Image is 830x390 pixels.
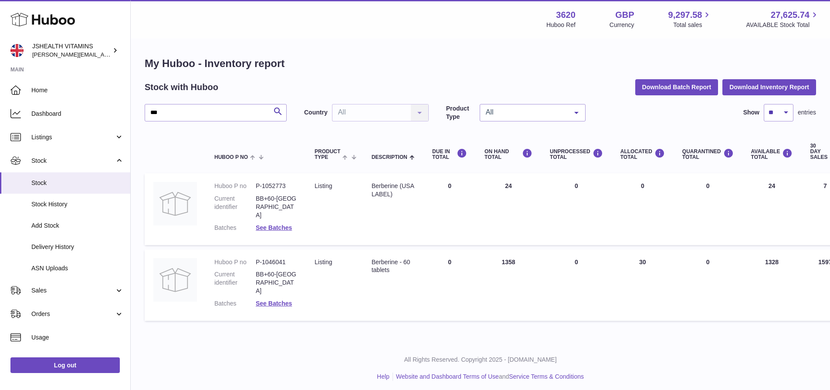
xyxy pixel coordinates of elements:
[673,21,712,29] span: Total sales
[446,104,475,121] label: Product Type
[256,300,292,307] a: See Batches
[214,155,248,160] span: Huboo P no
[256,270,297,295] dd: BB+60-[GEOGRAPHIC_DATA]
[31,110,124,118] span: Dashboard
[541,249,612,321] td: 0
[153,182,197,225] img: product image
[32,51,175,58] span: [PERSON_NAME][EMAIL_ADDRESS][DOMAIN_NAME]
[610,21,634,29] div: Currency
[509,373,584,380] a: Service Terms & Conditions
[256,258,297,266] dd: P-1046041
[315,259,332,266] span: listing
[746,9,820,29] a: 27,625.74 AVAILABLE Stock Total
[315,149,340,160] span: Product Type
[214,258,256,266] dt: Huboo P no
[612,249,674,321] td: 30
[31,200,124,208] span: Stock History
[476,173,541,245] td: 24
[798,108,816,117] span: entries
[377,373,390,380] a: Help
[214,182,256,190] dt: Huboo P no
[546,21,576,29] div: Huboo Ref
[722,79,816,95] button: Download Inventory Report
[706,259,710,266] span: 0
[31,286,115,295] span: Sales
[541,173,612,245] td: 0
[668,9,712,29] a: 9,297.58 Total sales
[32,42,111,59] div: JSHEALTH VITAMINS
[746,21,820,29] span: AVAILABLE Stock Total
[423,249,476,321] td: 0
[31,86,124,94] span: Home
[256,195,297,219] dd: BB+60-[GEOGRAPHIC_DATA]
[742,249,802,321] td: 1328
[682,148,734,160] div: QUARANTINED Total
[476,249,541,321] td: 1358
[372,182,415,198] div: Berberine (USA LABEL)
[31,157,115,165] span: Stock
[612,173,674,245] td: 0
[214,270,256,295] dt: Current identifier
[635,79,718,95] button: Download Batch Report
[138,356,823,364] p: All Rights Reserved. Copyright 2025 - [DOMAIN_NAME]
[214,299,256,308] dt: Batches
[214,224,256,232] dt: Batches
[256,224,292,231] a: See Batches
[556,9,576,21] strong: 3620
[31,310,115,318] span: Orders
[31,133,115,141] span: Listings
[256,182,297,190] dd: P-1052773
[484,148,532,160] div: ON HAND Total
[315,182,332,189] span: listing
[620,148,665,160] div: ALLOCATED Total
[396,373,499,380] a: Website and Dashboard Terms of Use
[742,173,802,245] td: 24
[423,173,476,245] td: 0
[10,357,120,373] a: Log out
[31,243,124,251] span: Delivery History
[393,373,584,381] li: and
[145,57,816,71] h1: My Huboo - Inventory report
[31,222,124,230] span: Add Stock
[550,148,603,160] div: UNPROCESSED Total
[153,258,197,302] img: product image
[751,148,793,160] div: AVAILABLE Total
[31,264,124,272] span: ASN Uploads
[372,155,407,160] span: Description
[10,44,24,57] img: francesca@jshealthvitamins.com
[615,9,634,21] strong: GBP
[432,148,467,160] div: DUE IN TOTAL
[214,195,256,219] dt: Current identifier
[304,108,328,117] label: Country
[31,333,124,342] span: Usage
[743,108,759,117] label: Show
[668,9,702,21] span: 9,297.58
[706,182,710,189] span: 0
[372,258,415,275] div: Berberine - 60 tablets
[771,9,810,21] span: 27,625.74
[145,81,218,93] h2: Stock with Huboo
[484,108,568,117] span: All
[31,179,124,187] span: Stock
